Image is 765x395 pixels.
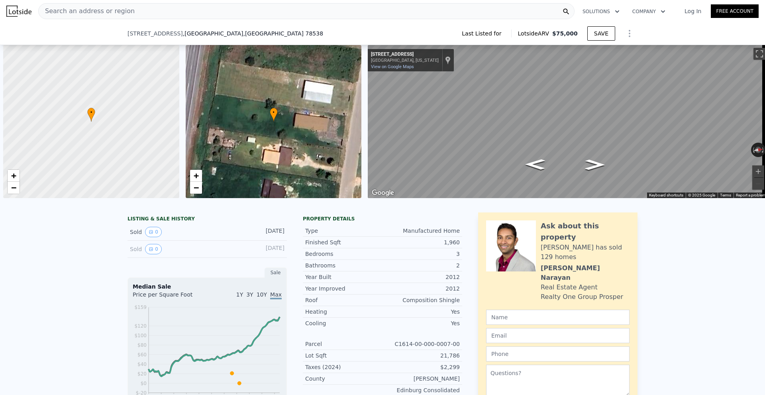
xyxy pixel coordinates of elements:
[183,29,323,37] span: , [GEOGRAPHIC_DATA]
[486,310,630,325] input: Name
[87,109,95,116] span: •
[587,26,615,41] button: SAVE
[305,273,382,281] div: Year Built
[382,363,460,371] div: $2,299
[382,227,460,235] div: Manufactured Home
[87,108,95,122] div: •
[246,291,253,298] span: 3Y
[382,261,460,269] div: 2
[133,283,282,291] div: Median Sale
[382,238,460,246] div: 1,960
[305,375,382,383] div: County
[11,171,16,181] span: +
[305,319,382,327] div: Cooling
[6,6,31,17] img: Lotside
[382,273,460,281] div: 2012
[270,108,278,122] div: •
[517,157,553,172] path: Go South, Breeze St
[382,308,460,316] div: Yes
[193,183,198,193] span: −
[8,170,20,182] a: Zoom in
[518,29,552,37] span: Lotside ARV
[720,193,731,197] a: Terms (opens in new tab)
[137,371,147,377] tspan: $20
[711,4,759,18] a: Free Account
[382,340,460,348] div: C1614-00-000-0007-00
[382,319,460,327] div: Yes
[382,250,460,258] div: 3
[462,29,504,37] span: Last Listed for
[445,56,451,65] a: Show location on map
[127,29,183,37] span: [STREET_ADDRESS]
[752,165,764,177] button: Zoom in
[305,363,382,371] div: Taxes (2024)
[270,109,278,116] span: •
[305,340,382,348] div: Parcel
[130,227,201,237] div: Sold
[305,250,382,258] div: Bedrooms
[370,188,396,198] img: Google
[370,188,396,198] a: Open this area in Google Maps (opens a new window)
[541,263,630,283] div: [PERSON_NAME] Narayan
[134,305,147,310] tspan: $159
[371,64,414,69] a: View on Google Maps
[305,261,382,269] div: Bathrooms
[137,352,147,358] tspan: $60
[486,346,630,362] input: Phone
[127,216,287,224] div: LISTING & SALE HISTORY
[134,323,147,329] tspan: $120
[541,283,598,292] div: Real Estate Agent
[576,4,626,19] button: Solutions
[145,244,162,254] button: View historical data
[305,308,382,316] div: Heating
[236,291,243,298] span: 1Y
[270,291,282,299] span: Max
[752,178,764,190] button: Zoom out
[249,227,284,237] div: [DATE]
[486,328,630,343] input: Email
[751,143,755,157] button: Rotate counterclockwise
[243,30,323,37] span: , [GEOGRAPHIC_DATA] 78538
[675,7,711,15] a: Log In
[688,193,715,197] span: © 2025 Google
[382,375,460,383] div: [PERSON_NAME]
[541,243,630,262] div: [PERSON_NAME] has sold 129 homes
[133,291,207,303] div: Price per Square Foot
[305,296,382,304] div: Roof
[622,26,637,41] button: Show Options
[141,381,147,386] tspan: $0
[39,6,135,16] span: Search an address or region
[305,238,382,246] div: Finished Sqft
[649,193,683,198] button: Keyboard shortcuts
[11,183,16,193] span: −
[265,267,287,278] div: Sale
[577,157,613,173] path: Go North, Breeze St
[305,352,382,360] div: Lot Sqft
[382,296,460,304] div: Composition Shingle
[371,51,439,58] div: [STREET_ADDRESS]
[137,342,147,348] tspan: $80
[371,58,439,63] div: [GEOGRAPHIC_DATA], [US_STATE]
[305,285,382,293] div: Year Improved
[552,30,578,37] span: $75,000
[134,333,147,338] tspan: $100
[382,352,460,360] div: 21,786
[145,227,162,237] button: View historical data
[382,285,460,293] div: 2012
[8,182,20,194] a: Zoom out
[626,4,672,19] button: Company
[541,292,623,302] div: Realty One Group Prosper
[190,170,202,182] a: Zoom in
[249,244,284,254] div: [DATE]
[130,244,201,254] div: Sold
[137,362,147,367] tspan: $40
[541,220,630,243] div: Ask about this property
[193,171,198,181] span: +
[190,182,202,194] a: Zoom out
[257,291,267,298] span: 10Y
[305,227,382,235] div: Type
[303,216,462,222] div: Property details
